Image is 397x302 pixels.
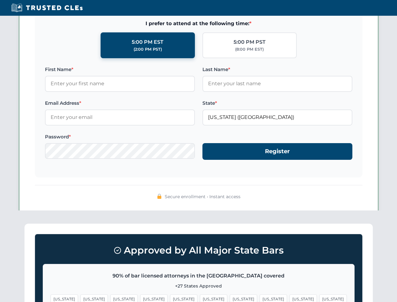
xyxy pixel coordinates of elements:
[45,66,195,73] label: First Name
[134,46,162,53] div: (2:00 PM PST)
[202,143,352,160] button: Register
[9,3,85,13] img: Trusted CLEs
[45,99,195,107] label: Email Address
[202,76,352,92] input: Enter your last name
[165,193,240,200] span: Secure enrollment • Instant access
[157,194,162,199] img: 🔒
[43,242,355,259] h3: Approved by All Major State Bars
[202,66,352,73] label: Last Name
[45,20,352,28] span: I prefer to attend at the following time:
[202,99,352,107] label: State
[51,282,347,289] p: +27 States Approved
[51,272,347,280] p: 90% of bar licensed attorneys in the [GEOGRAPHIC_DATA] covered
[234,38,266,46] div: 5:00 PM PST
[235,46,264,53] div: (8:00 PM EST)
[202,109,352,125] input: Florida (FL)
[132,38,163,46] div: 5:00 PM EST
[45,76,195,92] input: Enter your first name
[45,133,195,141] label: Password
[45,109,195,125] input: Enter your email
